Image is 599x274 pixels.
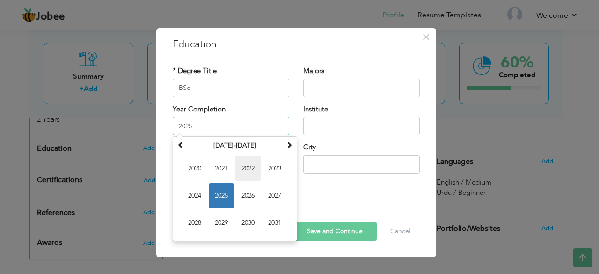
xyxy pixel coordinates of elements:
label: Institute [303,104,328,114]
button: Save and Continue [293,222,377,241]
label: Year Completion [173,104,226,114]
span: 2028 [182,210,207,236]
button: Cancel [381,222,420,241]
h3: Education [173,37,420,52]
label: * Degree Title [173,66,217,76]
span: 2024 [182,183,207,208]
span: 2030 [235,210,261,236]
span: 2026 [235,183,261,208]
span: 2020 [182,156,207,181]
button: Close [419,30,434,44]
span: Previous Decade [177,141,184,148]
span: × [422,29,430,45]
span: 2027 [262,183,287,208]
div: Add your educational degree. [37,139,155,158]
span: 2025 [209,183,234,208]
span: 2021 [209,156,234,181]
span: 2022 [235,156,261,181]
span: 2023 [262,156,287,181]
label: City [303,142,316,152]
span: 2031 [262,210,287,236]
label: Majors [303,66,324,76]
th: Select Decade [186,139,284,153]
span: Next Decade [286,141,292,148]
span: 2029 [209,210,234,236]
